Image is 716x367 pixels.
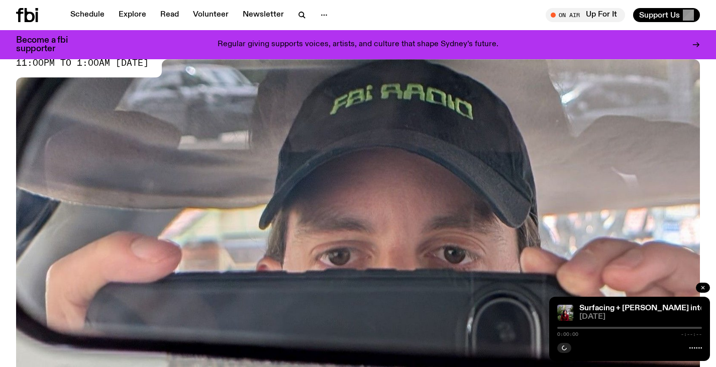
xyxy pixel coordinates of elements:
[681,332,702,337] span: -:--:--
[218,40,498,49] p: Regular giving supports voices, artists, and culture that shape Sydney’s future.
[154,8,185,22] a: Read
[579,313,702,321] span: [DATE]
[16,36,80,53] h3: Become a fbi supporter
[633,8,700,22] button: Support Us
[639,11,680,20] span: Support Us
[546,8,625,22] button: On AirUp For It
[237,8,290,22] a: Newsletter
[16,59,149,67] span: 11:00pm to 1:00am [DATE]
[64,8,111,22] a: Schedule
[557,332,578,337] span: 0:00:00
[187,8,235,22] a: Volunteer
[113,8,152,22] a: Explore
